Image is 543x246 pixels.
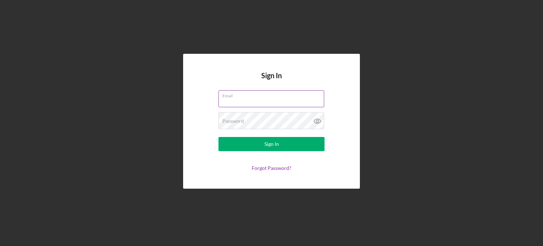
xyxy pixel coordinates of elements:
[264,137,279,151] div: Sign In
[218,137,325,151] button: Sign In
[261,71,282,90] h4: Sign In
[222,118,244,124] label: Password
[252,165,291,171] a: Forgot Password?
[222,91,324,98] label: Email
